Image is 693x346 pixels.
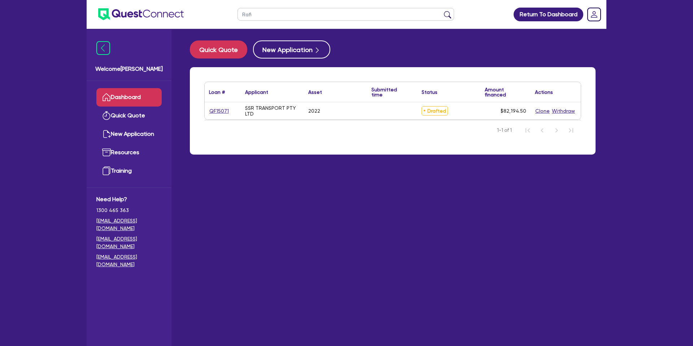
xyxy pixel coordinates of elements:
[308,108,320,114] div: 2022
[308,90,322,95] div: Asset
[422,106,448,116] span: Drafted
[253,40,330,59] button: New Application
[237,8,454,21] input: Search by name, application ID or mobile number...
[102,130,111,138] img: new-application
[96,162,162,180] a: Training
[535,90,553,95] div: Actions
[98,8,184,20] img: quest-connect-logo-blue
[209,90,225,95] div: Loan #
[102,111,111,120] img: quick-quote
[96,88,162,107] a: Dashboard
[520,123,535,138] button: First Page
[245,90,268,95] div: Applicant
[96,207,162,214] span: 1300 465 363
[245,105,300,117] div: SSR TRANSPORT PTY LTD
[96,41,110,55] img: icon-menu-close
[96,143,162,162] a: Resources
[96,107,162,125] a: Quick Quote
[102,148,111,157] img: resources
[96,195,162,204] span: Need Help?
[102,166,111,175] img: training
[501,108,526,114] span: $82,194.50
[96,235,162,250] a: [EMAIL_ADDRESS][DOMAIN_NAME]
[190,40,247,59] button: Quick Quote
[422,90,437,95] div: Status
[485,87,526,97] div: Amount financed
[209,107,229,115] a: QF15071
[96,125,162,143] a: New Application
[497,127,512,134] span: 1-1 of 1
[535,123,549,138] button: Previous Page
[514,8,583,21] a: Return To Dashboard
[95,65,163,73] span: Welcome [PERSON_NAME]
[190,40,253,59] a: Quick Quote
[96,217,162,232] a: [EMAIL_ADDRESS][DOMAIN_NAME]
[96,253,162,268] a: [EMAIL_ADDRESS][DOMAIN_NAME]
[535,107,550,115] button: Clone
[371,87,406,97] div: Submitted time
